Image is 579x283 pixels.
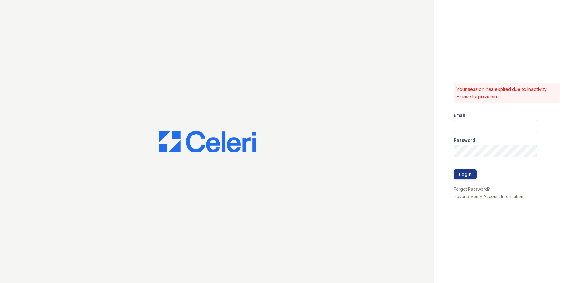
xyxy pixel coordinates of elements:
label: Password [454,137,475,143]
img: CE_Logo_Blue-a8612792a0a2168367f1c8372b55b34899dd931a85d93a1a3d3e32e68fde9ad4.png [159,131,256,152]
a: Forgot Password? [454,187,490,192]
button: Login [454,169,477,179]
a: Resend Verify Account Information [454,194,523,199]
p: Your session has expired due to inactivity. Please log in again. [456,86,557,100]
label: Email [454,112,465,118]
